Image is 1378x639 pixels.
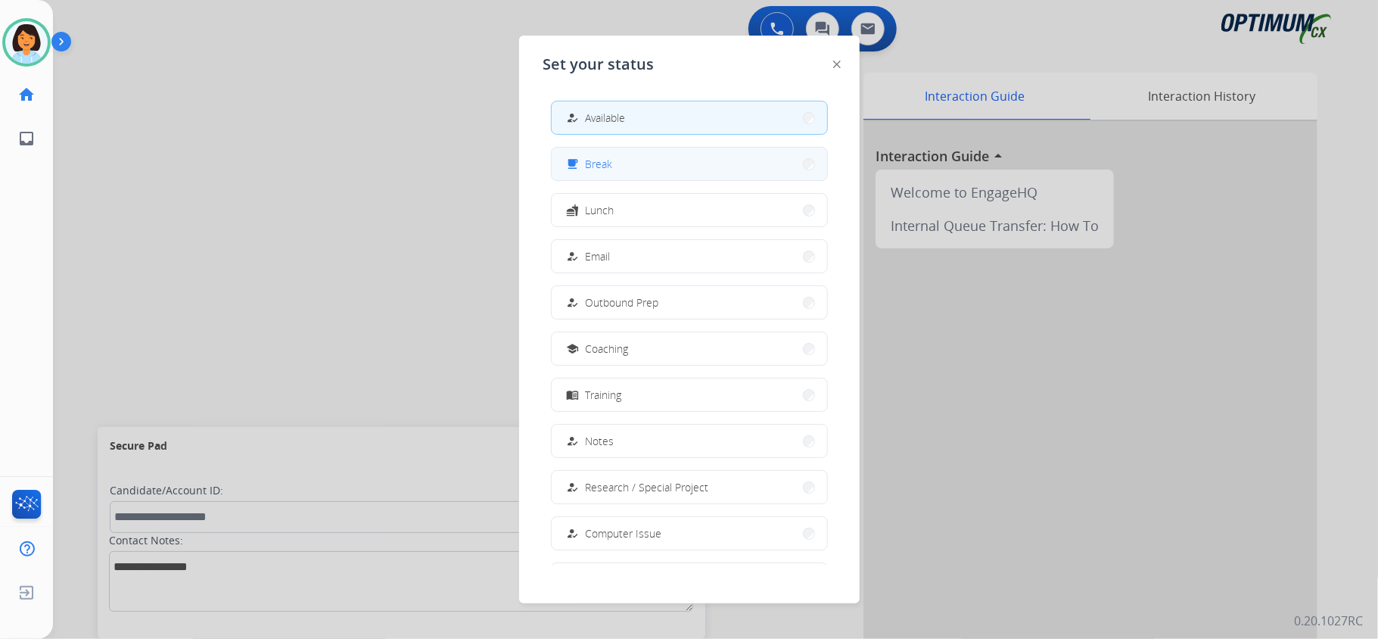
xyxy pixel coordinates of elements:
[586,156,613,172] span: Break
[566,250,579,263] mat-icon: how_to_reg
[552,425,827,457] button: Notes
[566,204,579,217] mat-icon: fastfood
[5,21,48,64] img: avatar
[566,296,579,309] mat-icon: how_to_reg
[566,388,579,401] mat-icon: menu_book
[566,111,579,124] mat-icon: how_to_reg
[586,341,629,357] span: Coaching
[552,101,827,134] button: Available
[586,479,709,495] span: Research / Special Project
[17,129,36,148] mat-icon: inbox
[552,379,827,411] button: Training
[586,525,662,541] span: Computer Issue
[586,387,622,403] span: Training
[552,563,827,596] button: Internet Issue
[586,433,614,449] span: Notes
[552,471,827,503] button: Research / Special Project
[552,240,827,273] button: Email
[552,286,827,319] button: Outbound Prep
[566,435,579,447] mat-icon: how_to_reg
[17,86,36,104] mat-icon: home
[566,157,579,170] mat-icon: free_breakfast
[1294,612,1363,630] p: 0.20.1027RC
[552,148,827,180] button: Break
[586,110,626,126] span: Available
[586,248,611,264] span: Email
[566,481,579,494] mat-icon: how_to_reg
[552,194,827,226] button: Lunch
[566,342,579,355] mat-icon: school
[552,517,827,550] button: Computer Issue
[552,332,827,365] button: Coaching
[566,527,579,540] mat-icon: how_to_reg
[543,54,655,75] span: Set your status
[833,61,841,68] img: close-button
[586,202,614,218] span: Lunch
[586,295,659,310] span: Outbound Prep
